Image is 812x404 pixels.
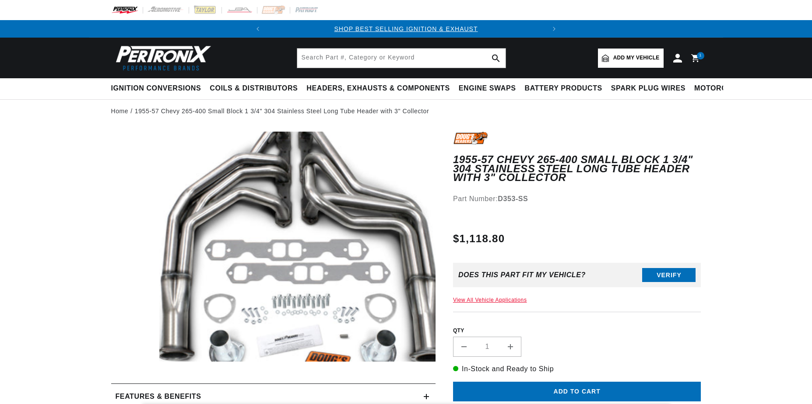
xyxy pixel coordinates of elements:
[458,271,586,279] div: Does This part fit My vehicle?
[210,84,298,93] span: Coils & Distributors
[297,49,506,68] input: Search Part #, Category or Keyword
[111,78,206,99] summary: Ignition Conversions
[111,43,212,73] img: Pertronix
[453,327,701,334] label: QTY
[453,231,505,247] span: $1,118.80
[453,382,701,401] button: Add to cart
[111,84,201,93] span: Ignition Conversions
[598,49,664,68] a: Add my vehicle
[486,49,506,68] button: search button
[334,25,478,32] a: SHOP BEST SELLING IGNITION & EXHAUST
[453,155,701,182] h1: 1955-57 Chevy 265-400 Small Block 1 3/4" 304 Stainless Steel Long Tube Header with 3" Collector
[135,106,429,116] a: 1955-57 Chevy 265-400 Small Block 1 3/4" 304 Stainless Steel Long Tube Header with 3" Collector
[694,84,746,93] span: Motorcycle
[611,84,685,93] span: Spark Plug Wires
[454,78,520,99] summary: Engine Swaps
[690,78,751,99] summary: Motorcycle
[111,132,436,366] media-gallery: Gallery Viewer
[205,78,302,99] summary: Coils & Distributors
[545,20,563,38] button: Translation missing: en.sections.announcements.next_announcement
[89,20,723,38] slideshow-component: Translation missing: en.sections.announcements.announcement_bar
[116,391,201,402] h2: Features & Benefits
[607,78,690,99] summary: Spark Plug Wires
[642,268,696,282] button: Verify
[520,78,607,99] summary: Battery Products
[111,106,129,116] a: Home
[459,84,516,93] span: Engine Swaps
[453,193,701,205] div: Part Number:
[249,20,267,38] button: Translation missing: en.sections.announcements.previous_announcement
[111,106,701,116] nav: breadcrumbs
[453,297,527,303] a: View All Vehicle Applications
[267,24,545,34] div: Announcement
[525,84,602,93] span: Battery Products
[302,78,454,99] summary: Headers, Exhausts & Components
[453,363,701,375] p: In-Stock and Ready to Ship
[498,195,528,202] strong: D353-SS
[613,54,660,62] span: Add my vehicle
[699,52,702,59] span: 1
[306,84,450,93] span: Headers, Exhausts & Components
[267,24,545,34] div: 1 of 2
